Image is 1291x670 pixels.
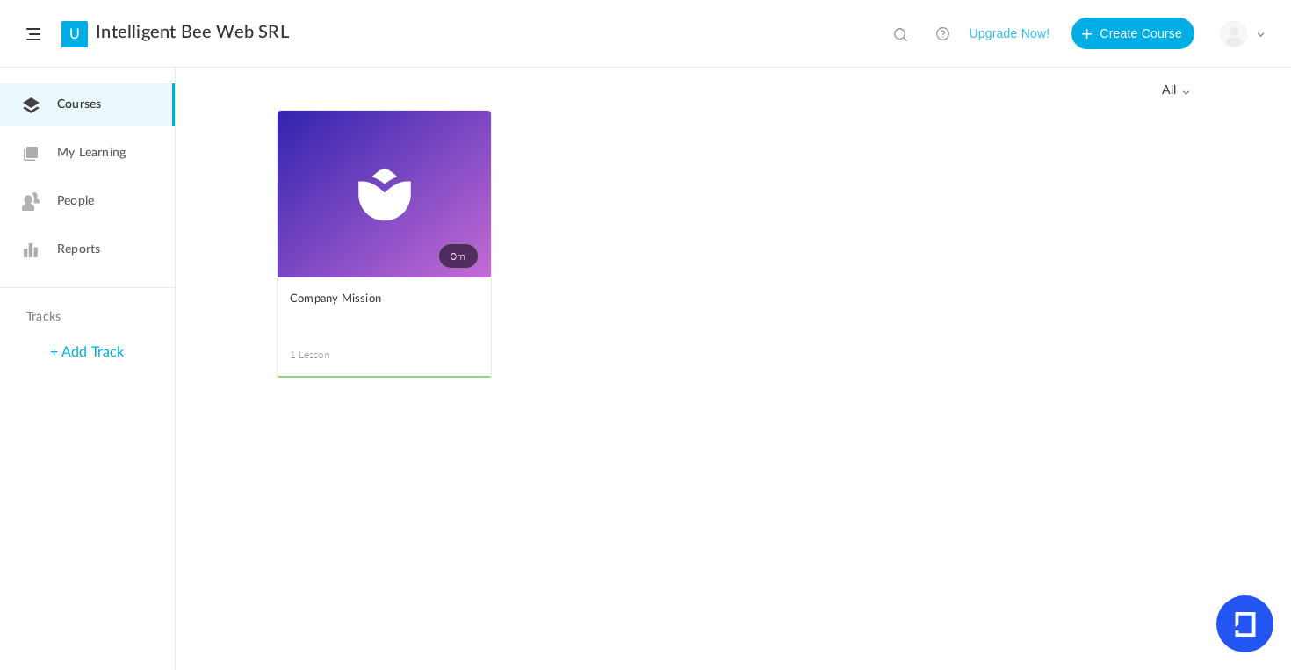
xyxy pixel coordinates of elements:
span: 1 Lesson [290,347,385,363]
span: Reports [57,241,100,259]
a: Intelligent Bee Web SRL [96,22,289,43]
a: 0m [278,111,491,277]
span: My Learning [57,144,126,162]
a: U [61,21,88,47]
a: + Add Track [50,345,124,359]
span: Courses [57,96,101,114]
span: all [1162,83,1190,98]
img: user-image.png [1222,22,1246,47]
button: Create Course [1071,18,1194,49]
span: People [57,192,94,211]
span: Company Mission [290,290,452,309]
a: Company Mission [290,290,479,329]
span: 0m [438,243,479,269]
h4: Tracks [26,310,144,325]
button: Upgrade Now! [969,18,1049,49]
